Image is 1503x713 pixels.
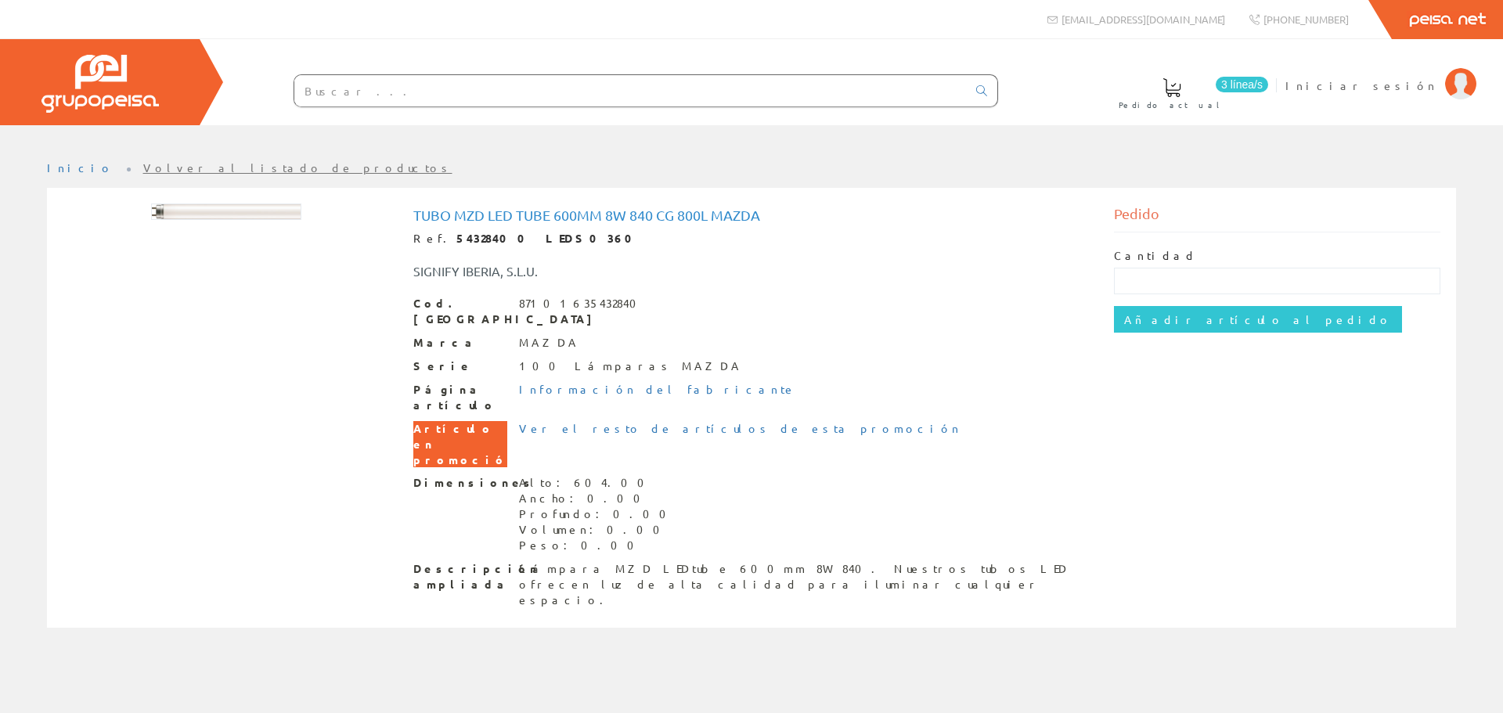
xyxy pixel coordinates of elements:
[413,335,507,351] span: Marca
[41,55,159,113] img: Grupo Peisa
[519,491,676,506] div: Ancho: 0.00
[1114,203,1441,232] div: Pedido
[1285,77,1437,93] span: Iniciar sesión
[1285,65,1476,80] a: Iniciar sesión
[294,75,967,106] input: Buscar ...
[519,296,646,311] div: 87101635432840
[519,382,796,396] a: Información del fabricante
[519,538,676,553] div: Peso: 0.00
[519,561,1090,608] div: Lámpara MZD LEDtube 600mm 8W 840. Nuestros tubos LED ofrecen luz de alta calidad para iluminar cu...
[151,203,301,220] img: Foto artículo Tubo MZD Led Tube 600mm 8w 840 cg 800L Mazda (192x20.736)
[1216,77,1268,92] span: 3 línea/s
[1263,13,1349,26] span: [PHONE_NUMBER]
[1119,97,1225,113] span: Pedido actual
[1114,306,1402,333] input: Añadir artículo al pedido
[519,421,961,435] a: Ver el resto de artículos de esta promoción
[47,160,114,175] a: Inicio
[413,382,507,413] span: Página artículo
[413,296,507,327] span: Cod. [GEOGRAPHIC_DATA]
[519,335,579,351] div: MAZDA
[519,522,676,538] div: Volumen: 0.00
[519,358,742,374] div: 100 Lámparas MAZDA
[402,262,810,280] div: SIGNIFY IBERIA, S.L.U.
[413,421,507,468] span: Artículo en promoción
[519,506,676,522] div: Profundo: 0.00
[456,231,643,245] strong: 54328400 LEDS0360
[413,475,507,491] span: Dimensiones
[413,231,1090,247] div: Ref.
[143,160,452,175] a: Volver al listado de productos
[1061,13,1225,26] span: [EMAIL_ADDRESS][DOMAIN_NAME]
[1103,65,1272,119] a: 3 línea/s Pedido actual
[413,207,1090,223] h1: Tubo MZD Led Tube 600mm 8w 840 cg 800L Mazda
[413,561,507,592] span: Descripción ampliada
[519,475,676,491] div: Alto: 604.00
[1114,248,1197,264] label: Cantidad
[413,358,507,374] span: Serie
